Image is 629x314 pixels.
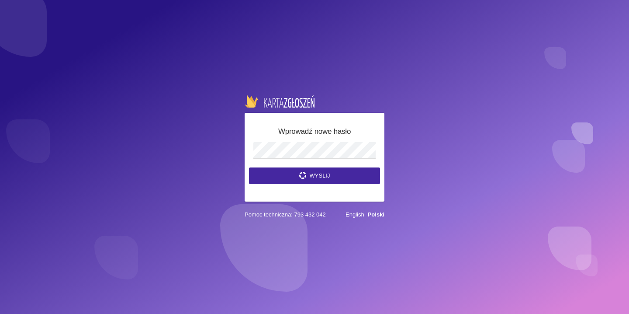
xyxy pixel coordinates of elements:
[249,167,380,184] button: Wyslij
[245,210,326,219] span: Pomoc techniczna: 793 432 042
[253,126,376,137] h5: Wprowadź nowe hasło
[346,211,364,218] a: English
[245,95,314,107] img: logo-karta.png
[368,211,384,218] a: Polski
